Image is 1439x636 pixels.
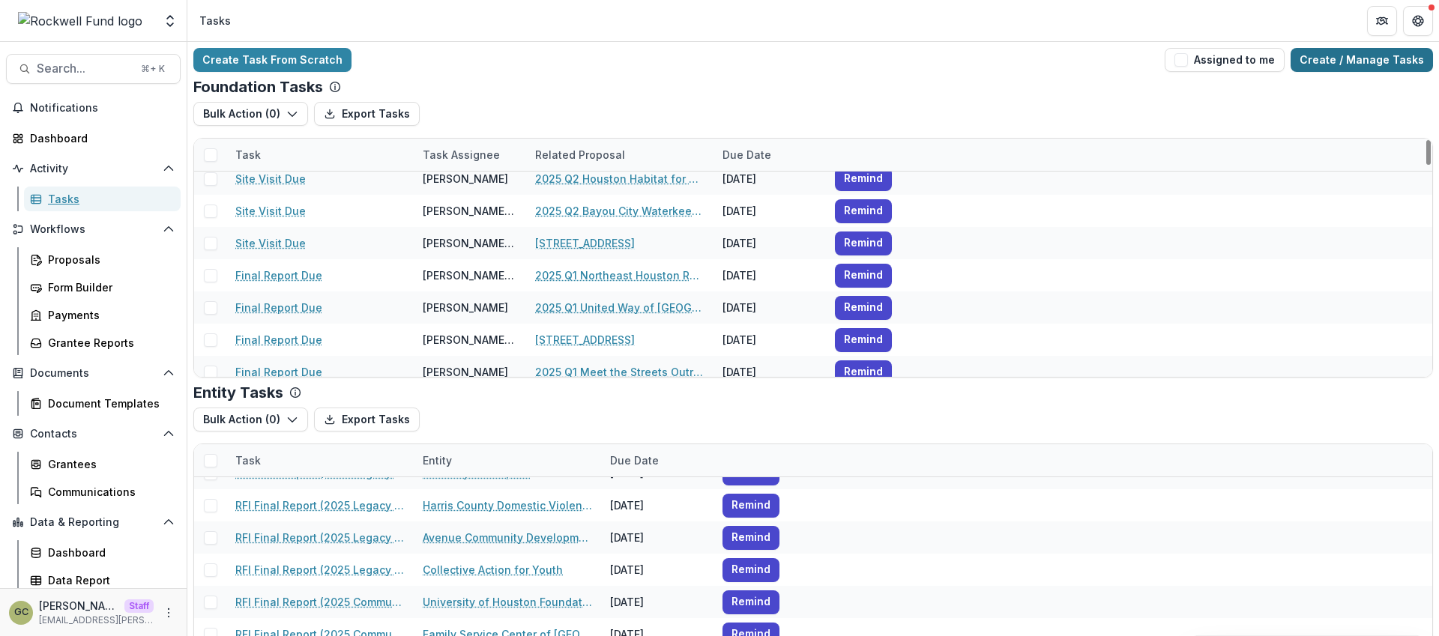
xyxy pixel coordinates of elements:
[414,139,526,171] div: Task Assignee
[1403,6,1433,36] button: Get Help
[714,227,826,259] div: [DATE]
[48,191,169,207] div: Tasks
[6,510,181,534] button: Open Data & Reporting
[235,332,322,348] a: Final Report Due
[423,171,508,187] div: [PERSON_NAME]
[6,361,181,385] button: Open Documents
[601,554,714,586] div: [DATE]
[226,452,270,468] div: Task
[193,384,283,402] p: Entity Tasks
[193,10,237,31] nav: breadcrumb
[535,300,705,315] a: 2025 Q1 United Way of [GEOGRAPHIC_DATA]
[714,291,826,324] div: [DATE]
[714,147,780,163] div: Due Date
[24,187,181,211] a: Tasks
[48,456,169,472] div: Grantees
[6,217,181,241] button: Open Workflows
[37,61,132,76] span: Search...
[414,147,509,163] div: Task Assignee
[30,102,175,115] span: Notifications
[199,13,231,28] div: Tasks
[235,171,306,187] a: Site Visit Due
[193,48,352,72] a: Create Task From Scratch
[24,540,181,565] a: Dashboard
[722,494,779,518] button: Remind
[24,568,181,593] a: Data Report
[48,545,169,560] div: Dashboard
[48,396,169,411] div: Document Templates
[235,530,405,545] a: RFI Final Report (2025 Legacy Strategies)
[48,279,169,295] div: Form Builder
[235,594,405,610] a: RFI Final Report (2025 Community Development)
[714,139,826,171] div: Due Date
[526,139,714,171] div: Related Proposal
[601,489,714,521] div: [DATE]
[138,61,168,77] div: ⌘ + K
[30,130,169,146] div: Dashboard
[423,594,592,610] a: University of Houston Foundation
[1367,6,1397,36] button: Partners
[423,332,517,348] div: [PERSON_NAME][GEOGRAPHIC_DATA]
[423,203,517,219] div: [PERSON_NAME][GEOGRAPHIC_DATA]
[18,12,142,30] img: Rockwell Fund logo
[30,367,157,380] span: Documents
[235,235,306,251] a: Site Visit Due
[235,203,306,219] a: Site Visit Due
[423,300,508,315] div: [PERSON_NAME]
[423,267,517,283] div: [PERSON_NAME][GEOGRAPHIC_DATA]
[6,96,181,120] button: Notifications
[48,335,169,351] div: Grantee Reports
[226,139,414,171] div: Task
[601,521,714,554] div: [DATE]
[14,608,28,617] div: Grace Chang
[24,275,181,300] a: Form Builder
[314,102,420,126] button: Export Tasks
[226,444,414,476] div: Task
[526,147,634,163] div: Related Proposal
[1291,48,1433,72] a: Create / Manage Tasks
[30,163,157,175] span: Activity
[601,444,714,476] div: Due Date
[314,408,420,431] button: Export Tasks
[835,199,892,223] button: Remind
[714,324,826,356] div: [DATE]
[535,267,705,283] a: 2025 Q1 Northeast Houston Redevelopment Council
[6,422,181,446] button: Open Contacts
[423,562,563,578] a: Collective Action for Youth
[423,364,508,380] div: [PERSON_NAME]
[24,479,181,504] a: Communications
[722,590,779,614] button: Remind
[235,267,322,283] a: Final Report Due
[235,300,322,315] a: Final Report Due
[6,126,181,151] a: Dashboard
[6,157,181,181] button: Open Activity
[423,497,592,513] a: Harris County Domestic Violence Coordinating Council
[535,364,705,380] a: 2025 Q1 Meet the Streets Outreach Ministries
[235,364,322,380] a: Final Report Due
[722,558,779,582] button: Remind
[24,303,181,327] a: Payments
[193,102,308,126] button: Bulk Action (0)
[24,452,181,476] a: Grantees
[835,296,892,320] button: Remind
[30,428,157,440] span: Contacts
[30,516,157,529] span: Data & Reporting
[39,598,118,614] p: [PERSON_NAME]
[48,572,169,588] div: Data Report
[835,264,892,288] button: Remind
[714,356,826,388] div: [DATE]
[24,330,181,355] a: Grantee Reports
[535,203,705,219] a: 2025 Q2 Bayou City Waterkeeper Inc
[39,614,154,627] p: [EMAIL_ADDRESS][PERSON_NAME][DOMAIN_NAME]
[1165,48,1285,72] button: Assigned to me
[160,604,178,622] button: More
[535,332,635,348] a: [STREET_ADDRESS]
[48,252,169,267] div: Proposals
[235,562,405,578] a: RFI Final Report (2025 Legacy Strategies)
[414,452,461,468] div: Entity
